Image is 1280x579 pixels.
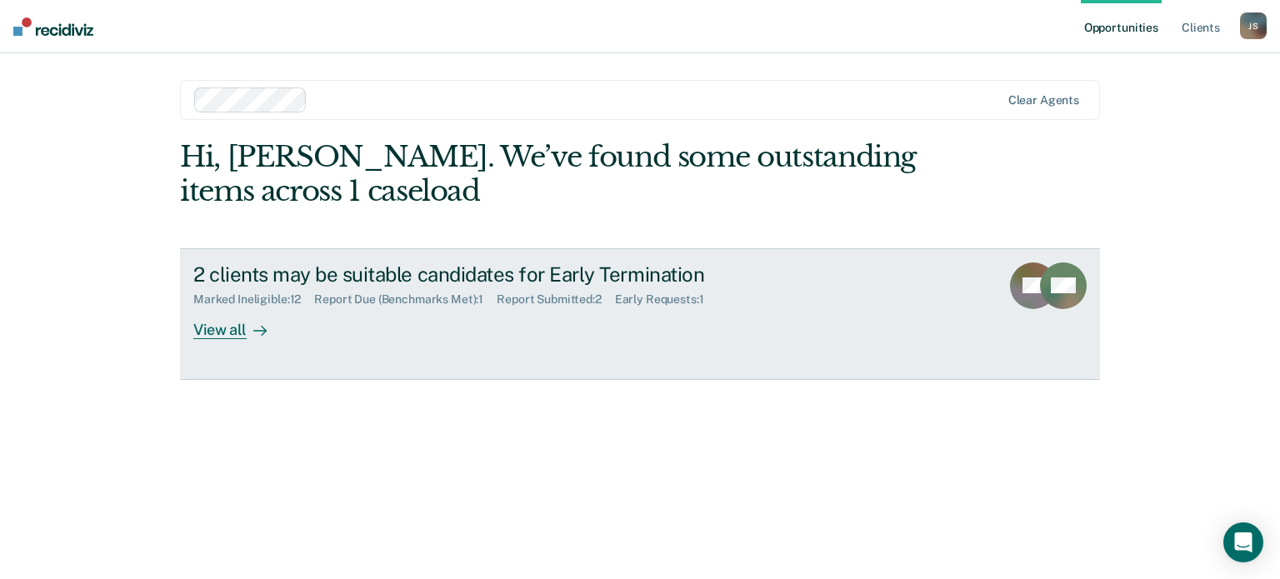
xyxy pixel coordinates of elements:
div: Report Submitted : 2 [497,292,615,307]
div: Clear agents [1008,93,1079,107]
div: View all [193,307,287,339]
div: 2 clients may be suitable candidates for Early Termination [193,262,778,287]
img: Recidiviz [13,17,93,36]
div: Report Due (Benchmarks Met) : 1 [314,292,497,307]
div: Open Intercom Messenger [1223,522,1263,562]
div: Early Requests : 1 [615,292,717,307]
div: Marked Ineligible : 12 [193,292,314,307]
a: 2 clients may be suitable candidates for Early TerminationMarked Ineligible:12Report Due (Benchma... [180,248,1100,380]
div: Hi, [PERSON_NAME]. We’ve found some outstanding items across 1 caseload [180,140,916,208]
button: JS [1240,12,1267,39]
div: J S [1240,12,1267,39]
